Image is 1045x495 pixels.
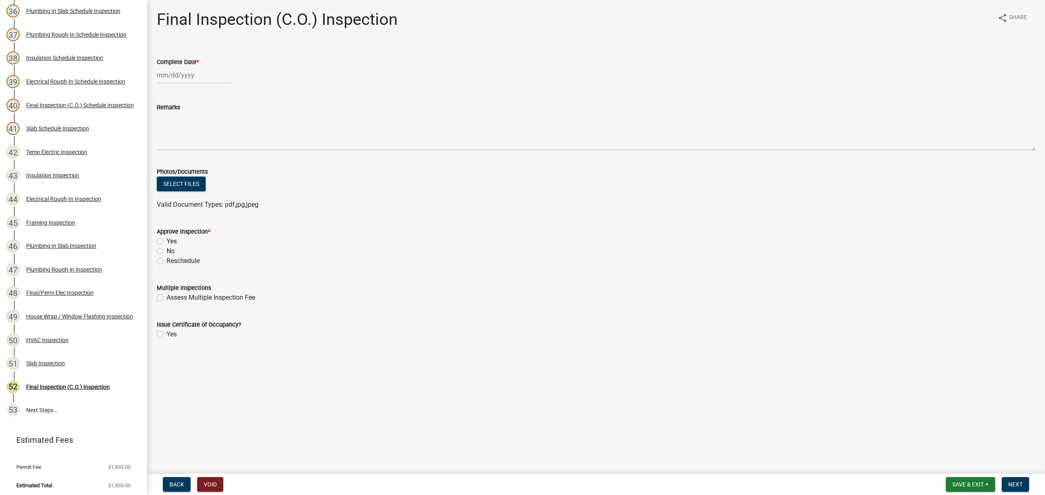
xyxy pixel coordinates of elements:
[1008,481,1023,488] span: Next
[998,13,1007,23] i: share
[7,122,20,135] div: 41
[7,28,20,41] div: 37
[26,360,65,366] div: Slab Inspection
[157,67,231,84] input: mm/dd/yyyy
[108,483,131,488] span: $1,833.00
[7,263,20,276] div: 47
[157,177,206,191] button: Select files
[157,322,241,328] label: Issue Certificate of Occupancy?
[167,246,175,256] label: No
[26,337,69,343] div: HVAC Inspection
[7,334,20,347] div: 50
[7,432,134,448] a: Estimated Fees
[26,102,134,108] div: Final Inspection (C.O.) Schedule Inspection
[7,4,20,18] div: 36
[7,146,20,159] div: 42
[7,99,20,112] div: 40
[1002,477,1029,492] button: Next
[157,169,208,175] label: Photos/Documents
[952,481,984,488] span: Save & Exit
[946,477,995,492] button: Save & Exit
[26,79,125,84] div: Electrical Rough-In Schedule Inspection
[167,293,255,303] label: Assess Multiple Inspection Fee
[157,10,398,29] h1: Final Inspection (C.O.) Inspection
[26,314,133,319] div: House Wrap / Window Flashing Inspection
[7,216,20,229] div: 45
[7,357,20,370] div: 51
[7,380,20,393] div: 52
[157,229,210,235] label: Approve Inspection
[157,60,199,65] label: Complete Date
[26,55,103,61] div: Insulation Schedule Inspection
[7,51,20,64] div: 38
[26,126,89,131] div: Slab Schedule Inspection
[26,267,102,272] div: Plumbing Rough-in Inspection
[157,105,180,110] label: Remarks
[7,192,20,206] div: 44
[7,75,20,88] div: 39
[7,404,20,417] div: 53
[26,8,120,14] div: Plumbing In Slab Schedule Inspection
[157,285,211,291] label: Multiple Inspections
[7,239,20,252] div: 46
[26,290,93,296] div: Final/Perm Elec Inspection
[167,256,200,266] label: Reschedule
[167,236,177,246] label: Yes
[991,10,1034,26] button: shareShare
[26,149,87,155] div: Temp Electric Inspection
[26,32,127,38] div: Plumbing Rough-In Schedule Inspection
[26,172,79,178] div: Insulation Inspection
[26,243,96,249] div: Plumbing In Slab Inspection
[26,220,75,225] div: Framing Inspection
[16,464,41,470] span: Permit Fee
[26,196,101,202] div: Electrical Rough-In Inspection
[169,481,184,488] span: Back
[167,329,177,339] label: Yes
[197,477,223,492] button: Void
[157,201,258,208] span: Valid Document Types: pdf,jpg,jpeg
[7,169,20,182] div: 43
[163,477,191,492] button: Back
[7,286,20,299] div: 48
[16,483,52,488] span: Estimated Total
[7,310,20,323] div: 49
[26,384,110,390] div: Final Inspection (C.O.) Inspection
[1009,13,1027,23] span: Share
[108,464,131,470] span: $1,833.00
